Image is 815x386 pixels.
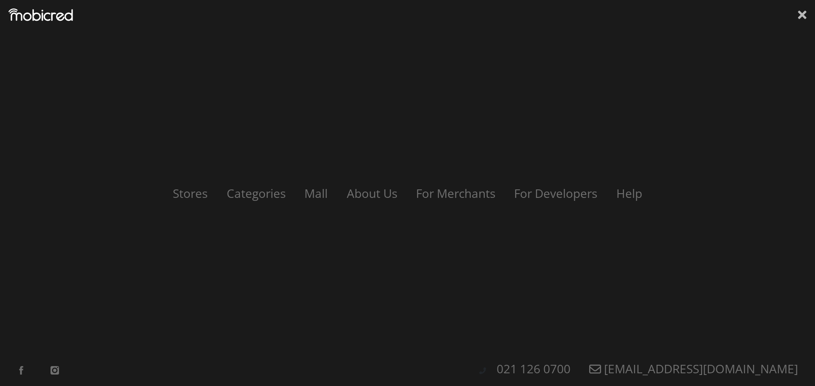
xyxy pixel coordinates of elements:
a: Mall [296,185,336,201]
a: About Us [338,185,406,201]
a: For Merchants [407,185,504,201]
a: Help [608,185,651,201]
a: [EMAIL_ADDRESS][DOMAIN_NAME] [581,361,807,377]
a: Categories [218,185,294,201]
a: Stores [164,185,216,201]
a: 021 126 0700 [488,361,579,377]
a: For Developers [506,185,606,201]
img: Mobicred [8,8,73,21]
